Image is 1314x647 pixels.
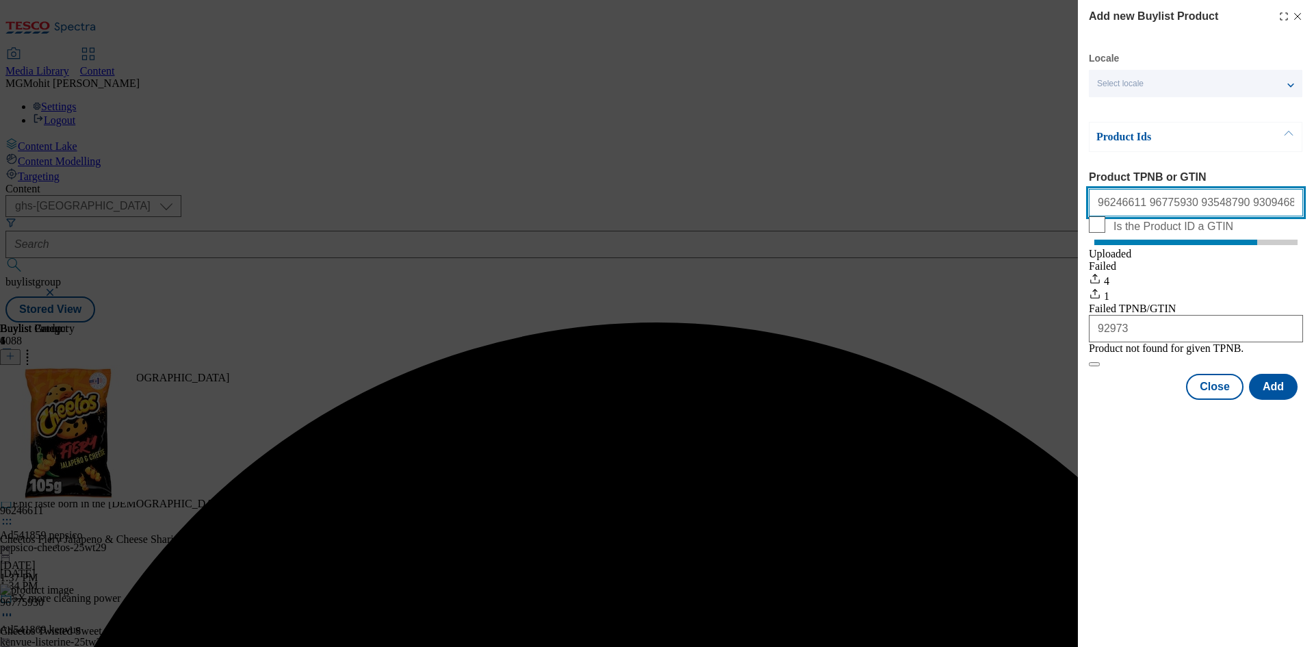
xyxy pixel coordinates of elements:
div: Product not found for given TPNB. [1089,342,1244,355]
span: Is the Product ID a GTIN [1113,220,1233,233]
label: Locale [1089,55,1119,62]
h4: Add new Buylist Product [1089,8,1218,25]
div: 1 [1089,288,1303,303]
div: Failed TPNB/GTIN [1089,303,1303,315]
span: Select locale [1097,79,1144,89]
button: Select locale [1089,70,1302,97]
button: Close [1186,374,1244,400]
button: Add [1249,374,1298,400]
div: Uploaded [1089,248,1303,260]
p: Product Ids [1096,130,1240,144]
div: 4 [1089,272,1303,288]
label: Product TPNB or GTIN [1089,171,1303,183]
input: Enter 1 or 20 space separated Product TPNB or GTIN [1089,189,1303,216]
div: Failed [1089,260,1303,272]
